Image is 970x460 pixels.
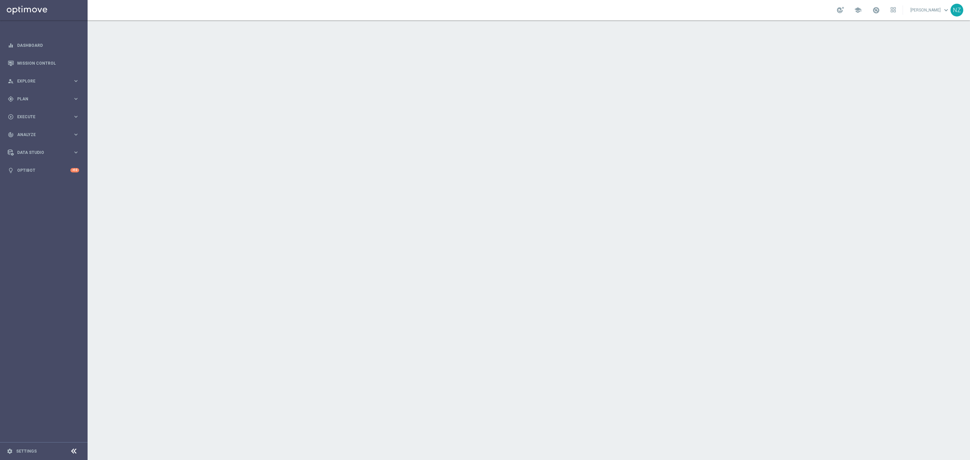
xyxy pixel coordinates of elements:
span: Analyze [17,133,73,137]
a: Mission Control [17,54,79,72]
button: play_circle_outline Execute keyboard_arrow_right [7,114,79,120]
button: lightbulb Optibot +10 [7,168,79,173]
span: Plan [17,97,73,101]
div: Analyze [8,132,73,138]
div: Plan [8,96,73,102]
a: Settings [16,449,37,453]
i: gps_fixed [8,96,14,102]
a: Dashboard [17,36,79,54]
span: Explore [17,79,73,83]
span: school [854,6,862,14]
i: keyboard_arrow_right [73,78,79,84]
i: equalizer [8,42,14,48]
span: Execute [17,115,73,119]
i: lightbulb [8,167,14,173]
i: settings [7,448,13,454]
button: Data Studio keyboard_arrow_right [7,150,79,155]
i: keyboard_arrow_right [73,149,79,156]
div: Mission Control [8,54,79,72]
button: track_changes Analyze keyboard_arrow_right [7,132,79,137]
span: keyboard_arrow_down [942,6,950,14]
i: track_changes [8,132,14,138]
div: +10 [70,168,79,172]
a: Optibot [17,161,70,179]
div: NZ [950,4,963,17]
button: gps_fixed Plan keyboard_arrow_right [7,96,79,102]
a: [PERSON_NAME]keyboard_arrow_down [910,5,950,15]
i: keyboard_arrow_right [73,131,79,138]
button: Mission Control [7,61,79,66]
i: person_search [8,78,14,84]
div: Dashboard [8,36,79,54]
div: Optibot [8,161,79,179]
div: Explore [8,78,73,84]
i: keyboard_arrow_right [73,113,79,120]
div: Execute [8,114,73,120]
div: Data Studio [8,150,73,156]
button: equalizer Dashboard [7,43,79,48]
span: Data Studio [17,151,73,155]
button: person_search Explore keyboard_arrow_right [7,78,79,84]
i: play_circle_outline [8,114,14,120]
i: keyboard_arrow_right [73,96,79,102]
